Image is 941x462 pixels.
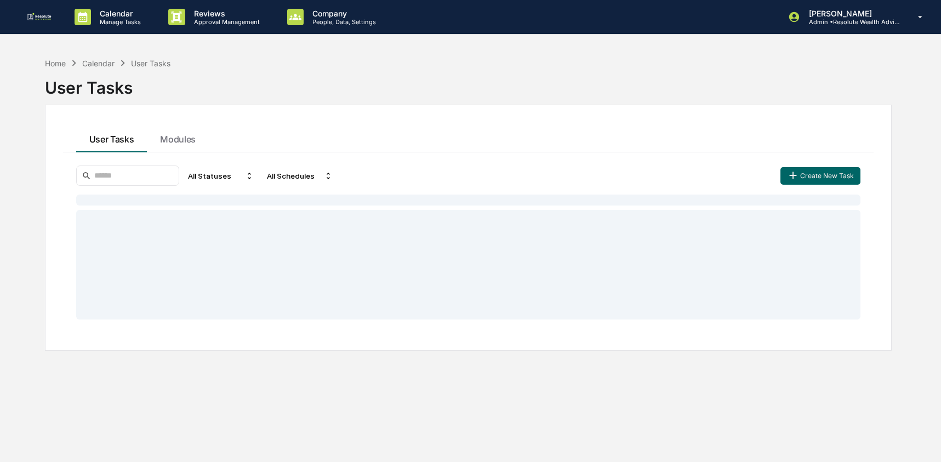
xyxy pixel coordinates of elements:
p: Manage Tasks [91,18,146,26]
p: Company [304,9,381,18]
p: Calendar [91,9,146,18]
div: All Schedules [263,167,337,185]
p: Reviews [185,9,265,18]
div: User Tasks [131,59,170,68]
button: User Tasks [76,123,147,152]
div: User Tasks [45,69,892,98]
p: [PERSON_NAME] [800,9,902,18]
img: logo [26,13,53,21]
p: Approval Management [185,18,265,26]
button: Modules [147,123,209,152]
button: Create New Task [780,167,860,185]
div: All Statuses [184,167,258,185]
p: Admin • Resolute Wealth Advisor [800,18,902,26]
div: Calendar [82,59,115,68]
div: Home [45,59,66,68]
p: People, Data, Settings [304,18,381,26]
